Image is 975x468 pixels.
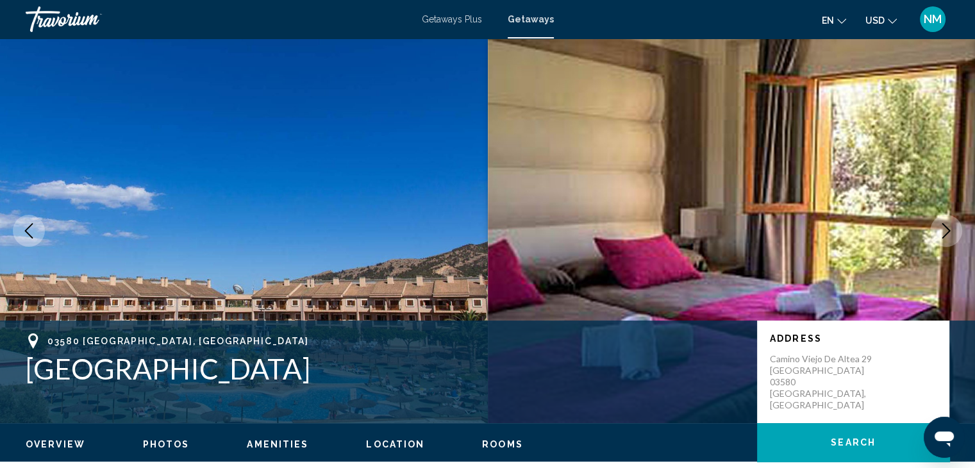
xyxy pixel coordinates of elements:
a: Getaways Plus [422,14,482,24]
button: User Menu [916,6,949,33]
button: Rooms [482,439,523,450]
span: USD [865,15,885,26]
p: Camino Viejo de Altea 29 [GEOGRAPHIC_DATA] 03580 [GEOGRAPHIC_DATA], [GEOGRAPHIC_DATA] [770,353,872,411]
button: Photos [143,439,190,450]
span: 03580 [GEOGRAPHIC_DATA], [GEOGRAPHIC_DATA] [47,336,309,346]
h1: [GEOGRAPHIC_DATA] [26,352,744,385]
iframe: Кнопка для запуску вікна повідомлень [924,417,965,458]
span: NM [924,13,942,26]
a: Travorium [26,6,409,32]
button: Location [366,439,424,450]
span: Amenities [247,439,308,449]
button: Next image [930,215,962,247]
span: en [822,15,834,26]
button: Overview [26,439,85,450]
span: Rooms [482,439,523,449]
button: Change language [822,11,846,29]
span: Overview [26,439,85,449]
p: Address [770,333,937,344]
span: Photos [143,439,190,449]
button: Amenities [247,439,308,450]
button: Previous image [13,215,45,247]
a: Getaways [508,14,554,24]
button: Change currency [865,11,897,29]
button: Search [757,423,949,462]
span: Location [366,439,424,449]
span: Search [831,438,876,448]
